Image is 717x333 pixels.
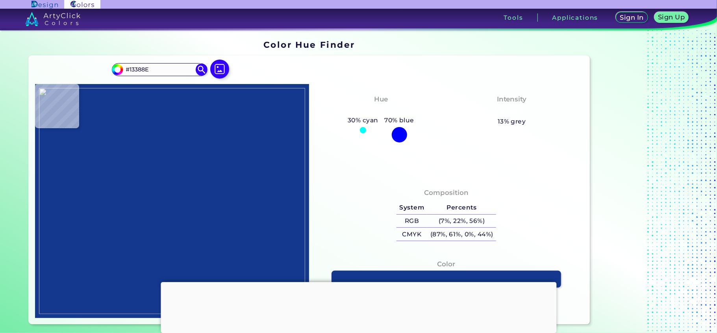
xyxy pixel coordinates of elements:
[161,282,556,331] iframe: Advertisement
[210,60,229,79] img: icon picture
[427,215,496,228] h5: (7%, 22%, 56%)
[25,12,81,26] img: logo_artyclick_colors_white.svg
[396,215,427,228] h5: RGB
[427,201,496,214] h5: Percents
[382,115,417,125] h5: 70% blue
[617,13,646,22] a: Sign In
[424,187,469,198] h4: Composition
[396,201,427,214] h5: System
[504,15,523,21] h3: Tools
[660,14,684,20] h5: Sign Up
[656,13,687,22] a: Sign Up
[498,116,526,127] h5: 13% grey
[263,39,355,51] h1: Color Hue Finder
[491,106,533,115] h3: Moderate
[593,37,691,327] iframe: Advertisement
[31,1,58,8] img: ArtyClick Design logo
[39,88,305,314] img: a2ef516a-433b-44c7-a378-30b14324fcdf
[123,64,196,75] input: type color..
[355,106,407,115] h3: Tealish Blue
[374,94,388,105] h4: Hue
[621,15,643,21] h5: Sign In
[427,228,496,241] h5: (87%, 61%, 0%, 44%)
[552,15,598,21] h3: Applications
[396,228,427,241] h5: CMYK
[437,258,456,270] h4: Color
[196,64,208,75] img: icon search
[345,115,381,125] h5: 30% cyan
[497,94,527,105] h4: Intensity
